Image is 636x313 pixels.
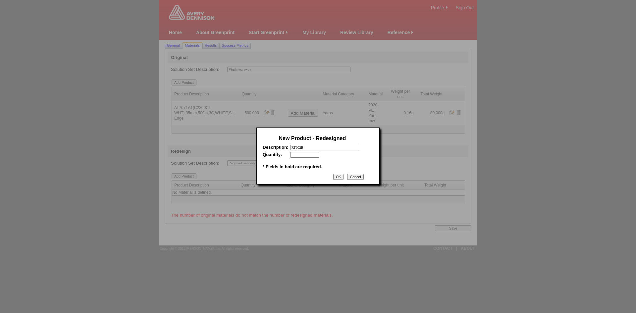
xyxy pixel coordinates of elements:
[347,174,363,180] input: Cancel
[279,135,346,141] span: New Product - Redesigned
[263,152,282,157] b: Quantity:
[333,174,344,180] input: OK
[263,145,289,150] b: Description:
[263,164,322,169] b: * Fields in bold are required.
